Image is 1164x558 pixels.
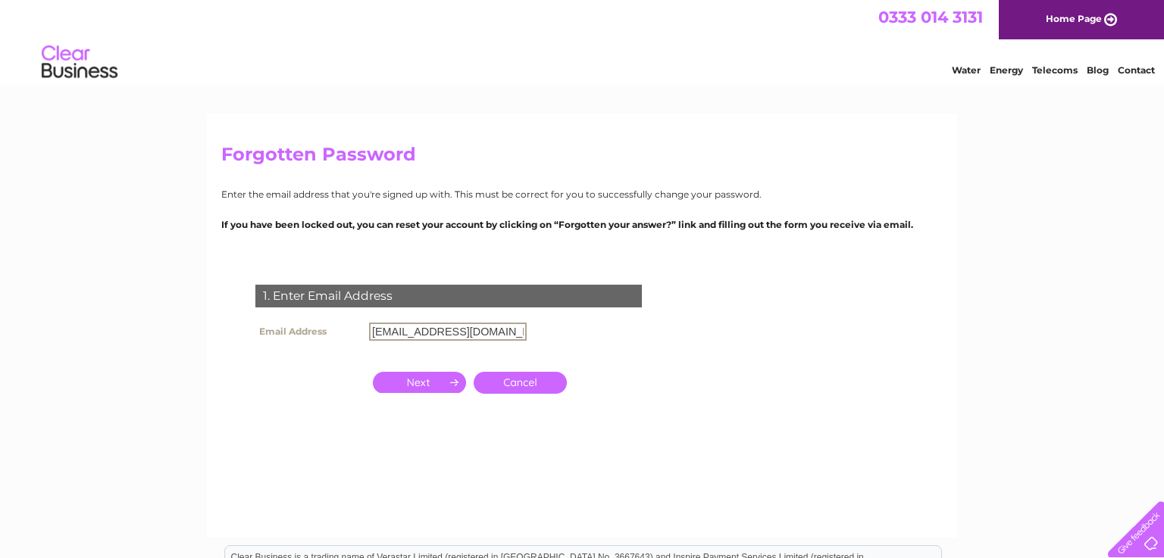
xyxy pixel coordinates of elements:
[474,372,567,394] a: Cancel
[221,187,943,201] p: Enter the email address that you're signed up with. This must be correct for you to successfully ...
[252,319,365,344] th: Email Address
[952,64,981,76] a: Water
[990,64,1023,76] a: Energy
[1032,64,1078,76] a: Telecoms
[878,8,983,26] a: 0333 014 3131
[41,39,118,86] img: logo.png
[255,285,642,307] div: 1. Enter Email Address
[221,217,943,232] p: If you have been locked out, you can reset your account by clicking on “Forgotten your answer?” l...
[1087,64,1109,76] a: Blog
[221,144,943,173] h2: Forgotten Password
[225,8,941,73] div: Clear Business is a trading name of Verastar Limited (registered in [GEOGRAPHIC_DATA] No. 3667643...
[1118,64,1155,76] a: Contact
